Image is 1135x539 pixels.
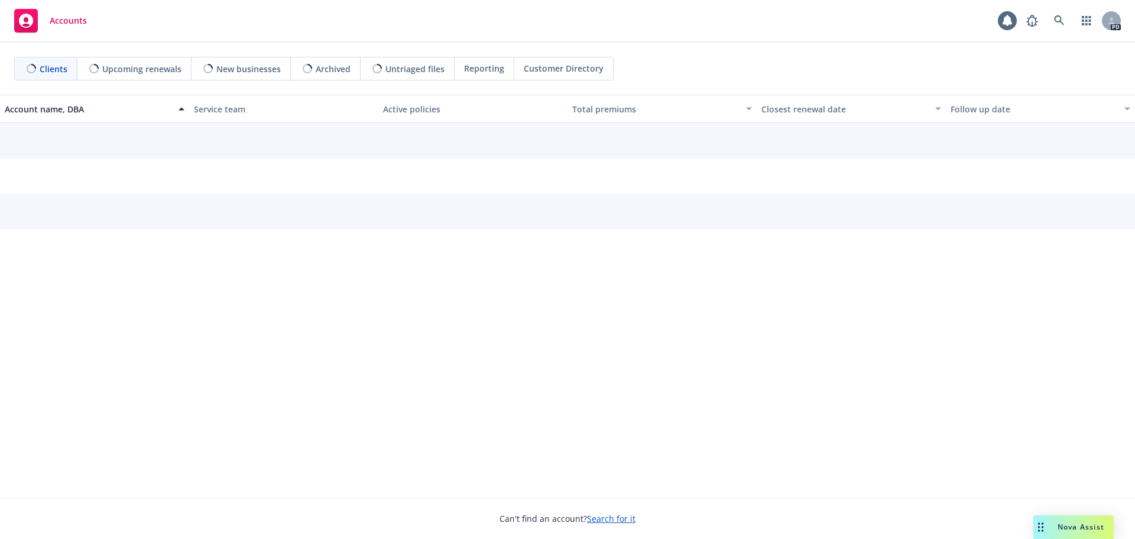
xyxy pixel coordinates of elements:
[1075,9,1098,33] a: Switch app
[5,103,171,115] div: Account name, DBA
[761,103,928,115] div: Closest renewal date
[567,95,757,123] button: Total premiums
[1033,515,1048,539] div: Drag to move
[572,103,739,115] div: Total premiums
[50,16,87,25] span: Accounts
[500,512,635,525] span: Can't find an account?
[1048,9,1071,33] a: Search
[378,95,567,123] button: Active policies
[216,63,281,75] span: New businesses
[524,62,604,75] span: Customer Directory
[194,103,374,115] div: Service team
[1058,522,1104,532] span: Nova Assist
[1020,9,1044,33] a: Report a Bug
[385,63,445,75] span: Untriaged files
[464,62,504,75] span: Reporting
[189,95,378,123] button: Service team
[40,63,67,75] span: Clients
[383,103,563,115] div: Active policies
[757,95,946,123] button: Closest renewal date
[951,103,1117,115] div: Follow up date
[587,513,635,524] a: Search for it
[316,63,351,75] span: Archived
[102,63,181,75] span: Upcoming renewals
[946,95,1135,123] button: Follow up date
[1033,515,1114,539] button: Nova Assist
[9,4,92,37] a: Accounts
